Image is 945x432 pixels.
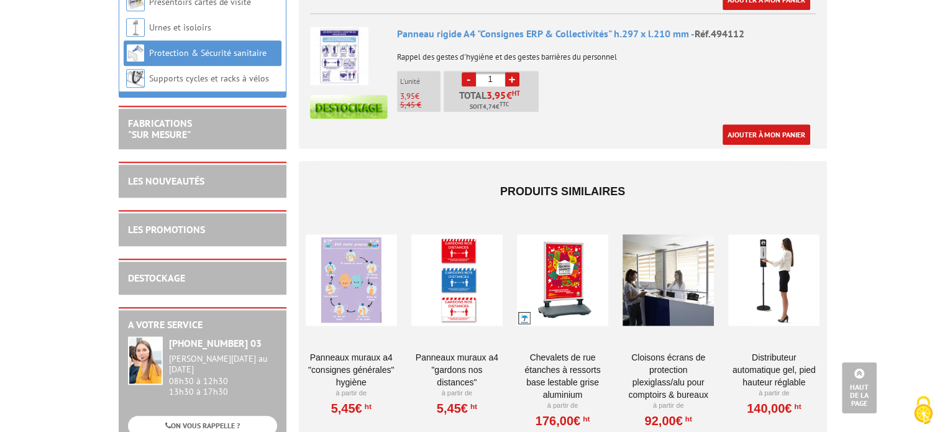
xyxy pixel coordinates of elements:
h2: A votre service [128,319,277,331]
span: Réf.494112 [695,27,744,40]
p: À partir de [623,401,714,411]
a: FABRICATIONS"Sur Mesure" [128,117,192,140]
p: Total [447,90,539,112]
p: Rappel des gestes d'hygiène et des gestes barrières du personnel [397,44,816,62]
p: À partir de [728,388,819,398]
a: 140,00€HT [747,405,801,412]
a: 5,45€HT [331,405,372,412]
a: Panneaux muraux A4 "Gardons nos Distances" [411,351,503,388]
img: Supports cycles et racks à vélos [126,69,145,88]
a: Distributeur automatique Gel, pied hauteur réglable [728,351,819,388]
sup: TTC [500,101,509,108]
a: LES PROMOTIONS [128,223,205,236]
p: À partir de [306,388,397,398]
p: 5,45 € [400,101,441,109]
a: Protection & Sécurité sanitaire [149,47,267,58]
a: Supports cycles et racks à vélos [149,73,269,84]
p: € [400,92,441,101]
a: Urnes et isoloirs [149,22,211,33]
sup: HT [362,402,372,411]
p: À partir de [517,401,608,411]
img: Urnes et isoloirs [126,18,145,37]
a: Panneaux muraux A4 "Consignes Générales" Hygiène [306,351,397,388]
a: - [462,72,476,86]
sup: HT [580,415,590,423]
img: Cookies (fenêtre modale) [908,395,939,426]
sup: HT [792,402,801,411]
a: DESTOCKAGE [128,272,185,284]
a: Chevalets de rue étanches à ressorts base lestable Grise Aluminium [517,351,608,401]
img: Panneau rigide A4 [310,27,368,85]
sup: HT [468,402,477,411]
a: 176,00€HT [536,417,590,425]
a: Cloisons Écrans de protection Plexiglass/Alu pour comptoirs & Bureaux [623,351,714,401]
div: Panneau rigide A4 "Consignes ERP & Collectivités" h.297 x l.210 mm - [397,27,816,41]
span: 3,95 [486,90,506,100]
sup: HT [512,89,520,98]
div: [PERSON_NAME][DATE] au [DATE] [169,354,277,375]
p: L'unité [400,77,441,86]
span: 3,95 [400,91,415,101]
img: Protection & Sécurité sanitaire [126,44,145,62]
a: LES NOUVEAUTÉS [128,175,204,187]
strong: [PHONE_NUMBER] 03 [169,337,262,349]
span: 4,74 [483,102,496,112]
button: Cookies (fenêtre modale) [902,390,945,432]
img: widget-service.jpg [128,336,163,385]
div: 08h30 à 12h30 13h30 à 17h30 [169,354,277,397]
span: Soit € [470,102,509,112]
span: € [506,90,512,100]
span: Produits similaires [500,185,625,198]
sup: HT [683,415,692,423]
a: Ajouter à mon panier [723,124,810,145]
img: destockage [310,94,388,119]
a: + [505,72,519,86]
p: À partir de [411,388,503,398]
a: 5,45€HT [437,405,477,412]
a: 92,00€HT [644,417,692,425]
a: Haut de la page [842,362,877,413]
